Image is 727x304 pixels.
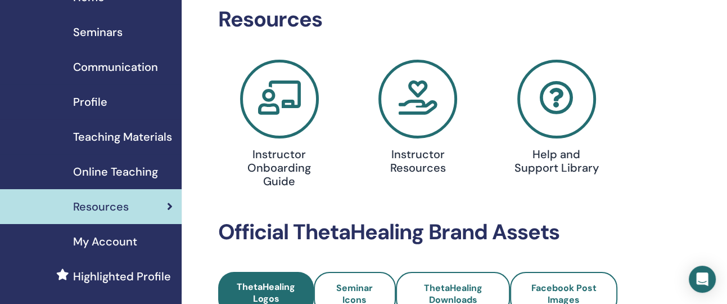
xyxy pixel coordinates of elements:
h2: Official ThetaHealing Brand Assets [218,220,617,245]
h4: Help and Support Library [513,147,600,175]
span: Communication [73,59,158,75]
span: Teaching Materials [73,128,172,145]
a: Help and Support Library [494,60,619,179]
h2: Resources [218,7,617,33]
h4: Instructor Onboarding Guide [236,147,323,188]
span: My Account [73,233,137,250]
span: Online Teaching [73,163,158,180]
a: Instructor Resources [355,60,481,179]
h4: Instructor Resources [374,147,462,175]
a: Instructor Onboarding Guide [216,60,342,193]
span: Highlighted Profile [73,268,171,285]
span: Seminars [73,24,123,41]
span: Profile [73,93,107,110]
div: Open Intercom Messenger [689,266,716,293]
span: Resources [73,198,129,215]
